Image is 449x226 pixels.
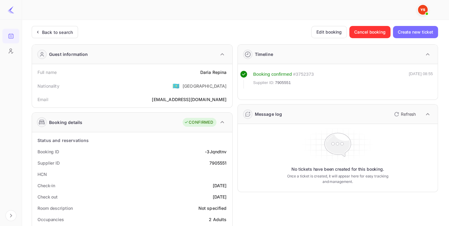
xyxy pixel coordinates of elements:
div: Booking details [49,119,82,126]
button: Cancel booking [349,26,390,38]
div: Status and reservations [37,137,89,144]
div: Timeline [255,51,273,57]
button: Expand navigation [5,210,16,221]
div: Supplier ID [37,160,60,166]
span: Supplier ID: [253,80,275,86]
div: -3Jqndtnv [205,148,226,155]
div: Nationality [37,83,59,89]
div: Daria Repina [200,69,227,75]
p: No tickets have been created for this booking. [291,166,384,172]
div: [DATE] [213,182,227,189]
div: Occupancies [37,216,64,223]
div: Back to search [42,29,73,35]
div: [DATE] [213,194,227,200]
div: Guest information [49,51,88,57]
div: Not specified [198,205,227,211]
div: CONFIRMED [184,119,213,126]
div: [DATE] 08:55 [409,71,433,89]
p: Once a ticket is created, it will appear here for easy tracking and management. [284,173,391,184]
div: Check-in [37,182,55,189]
span: United States [173,80,180,91]
div: # 3752373 [293,71,314,78]
div: HCN [37,171,47,177]
a: Bookings [2,29,19,43]
div: Check out [37,194,58,200]
div: [EMAIL_ADDRESS][DOMAIN_NAME] [152,96,226,103]
button: Create new ticket [393,26,438,38]
button: Refresh [390,109,418,119]
a: Customers [2,44,19,58]
div: 2 Adults [209,216,226,223]
div: 7905551 [209,160,226,166]
p: Refresh [401,111,416,117]
span: 7905551 [275,80,291,86]
div: Room description [37,205,73,211]
div: Email [37,96,48,103]
div: Full name [37,69,57,75]
div: Booking confirmed [253,71,292,78]
div: Booking ID [37,148,59,155]
div: Message log [255,111,282,117]
img: Yandex Support [418,5,428,15]
button: Edit booking [311,26,347,38]
img: LiteAPI [7,6,15,13]
div: [GEOGRAPHIC_DATA] [183,83,227,89]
